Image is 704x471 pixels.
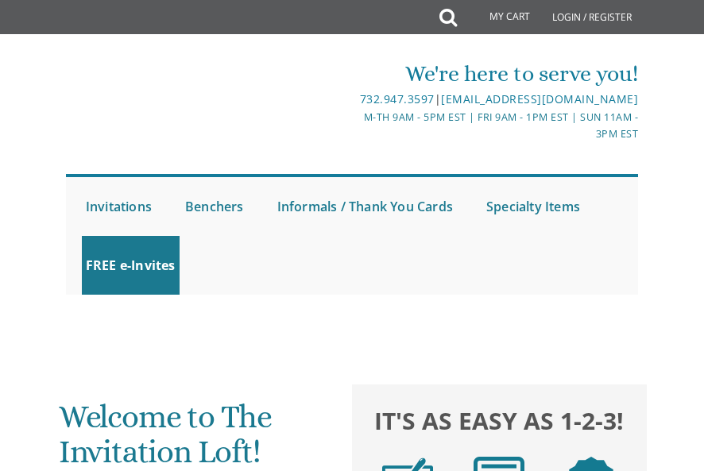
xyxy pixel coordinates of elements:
a: Specialty Items [482,177,584,236]
div: | [353,90,638,109]
a: Invitations [82,177,156,236]
a: 732.947.3597 [360,91,435,106]
a: [EMAIL_ADDRESS][DOMAIN_NAME] [441,91,638,106]
h2: It's as easy as 1-2-3! [362,405,636,437]
div: M-Th 9am - 5pm EST | Fri 9am - 1pm EST | Sun 11am - 3pm EST [353,109,638,143]
a: FREE e-Invites [82,236,180,295]
a: Informals / Thank You Cards [273,177,457,236]
div: We're here to serve you! [353,58,638,90]
a: Benchers [181,177,248,236]
a: My Cart [455,2,541,33]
